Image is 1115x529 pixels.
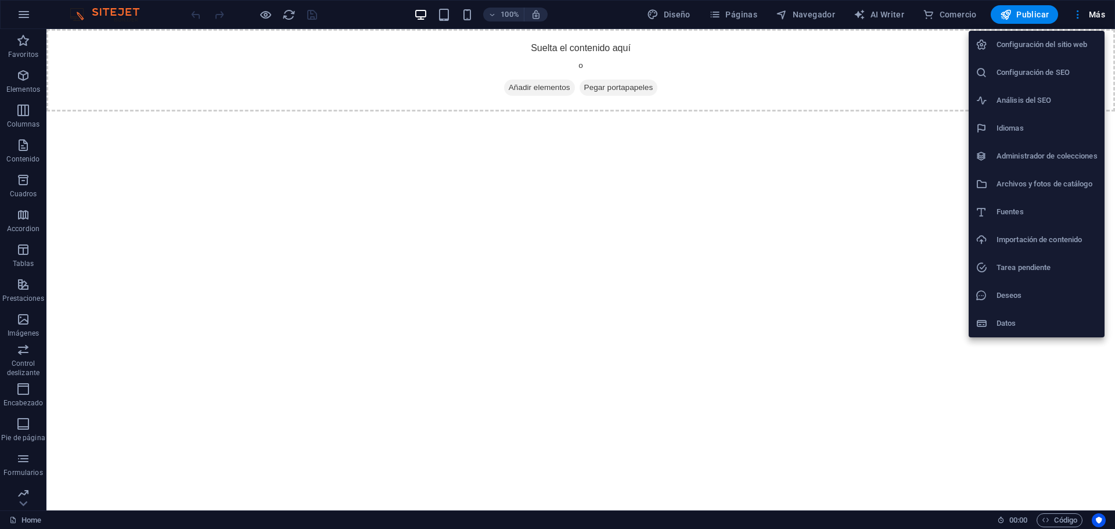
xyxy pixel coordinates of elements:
h6: Importación de contenido [997,233,1098,247]
h6: Administrador de colecciones [997,149,1098,163]
h6: Idiomas [997,121,1098,135]
h6: Configuración de SEO [997,66,1098,80]
h6: Fuentes [997,205,1098,219]
h6: Tarea pendiente [997,261,1098,275]
span: Añadir elementos [458,51,528,67]
h6: Datos [997,316,1098,330]
h6: Configuración del sitio web [997,38,1098,52]
h6: Deseos [997,289,1098,303]
h6: Análisis del SEO [997,93,1098,107]
h6: Archivos y fotos de catálogo [997,177,1098,191]
span: Pegar portapapeles [533,51,612,67]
